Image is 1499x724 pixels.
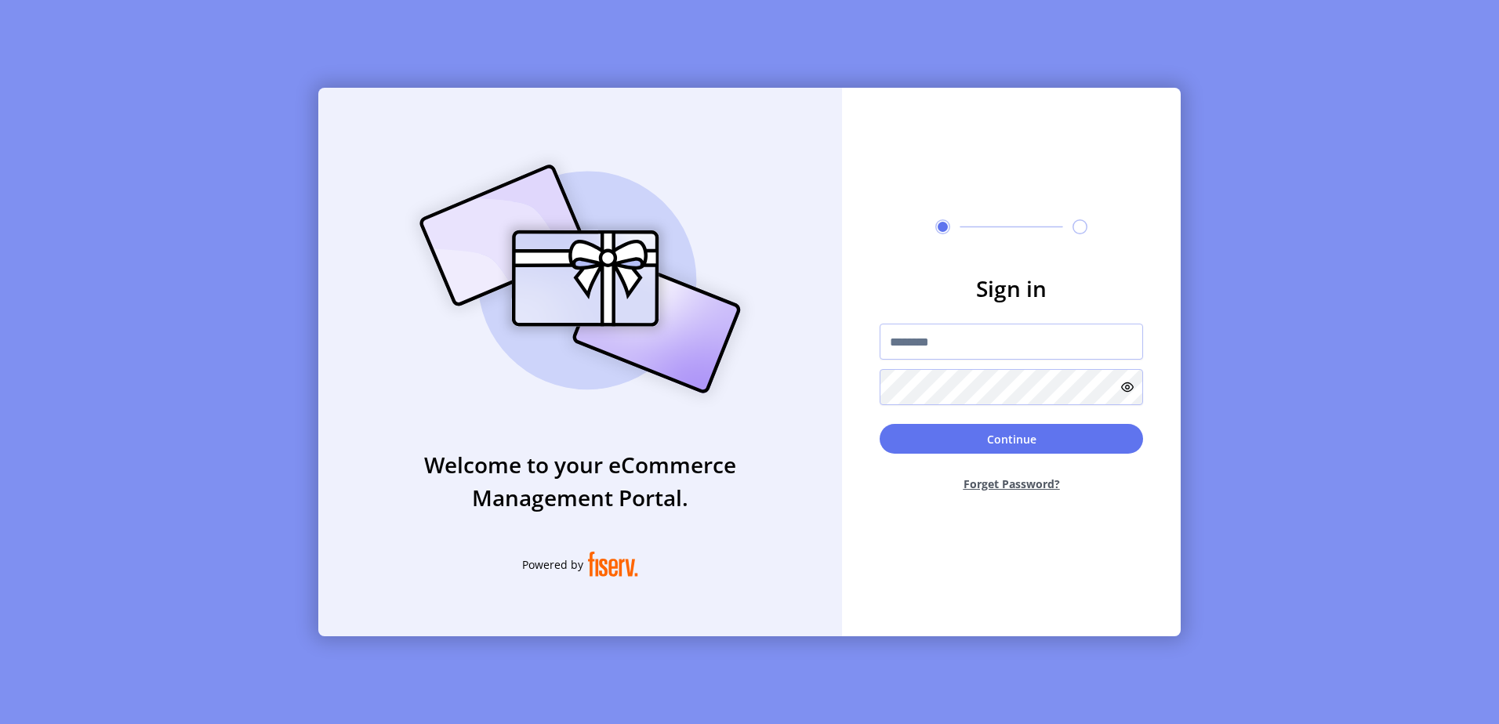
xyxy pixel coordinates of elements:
[880,424,1143,454] button: Continue
[396,147,764,411] img: card_Illustration.svg
[880,463,1143,505] button: Forget Password?
[318,448,842,514] h3: Welcome to your eCommerce Management Portal.
[522,556,583,573] span: Powered by
[880,272,1143,305] h3: Sign in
